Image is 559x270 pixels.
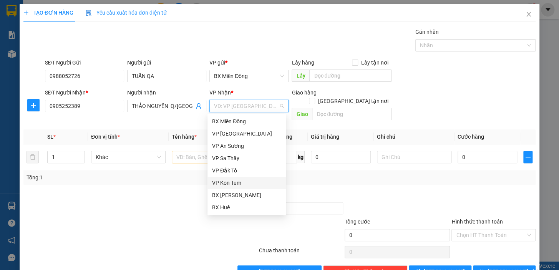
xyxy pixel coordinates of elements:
[292,89,316,96] span: Giao hàng
[524,154,532,160] span: plus
[127,88,206,97] div: Người nhận
[212,142,281,150] div: VP An Sương
[207,152,286,164] div: VP Sa Thầy
[523,151,532,163] button: plus
[309,70,391,82] input: Dọc đường
[196,103,202,109] span: user-add
[207,140,286,152] div: VP An Sương
[212,154,281,162] div: VP Sa Thầy
[526,11,532,17] span: close
[27,99,40,111] button: plus
[212,129,281,138] div: VP [GEOGRAPHIC_DATA]
[91,134,120,140] span: Đơn vị tính
[96,151,161,163] span: Khác
[377,151,451,163] input: Ghi Chú
[374,129,454,144] th: Ghi chú
[212,117,281,126] div: BX Miền Đông
[209,58,289,67] div: VP gửi
[212,203,281,212] div: BX Huế
[207,189,286,201] div: BX Phạm Văn Đồng
[458,134,484,140] span: Cước hàng
[297,151,305,163] span: kg
[358,58,391,67] span: Lấy tận nơi
[214,70,284,82] span: BX Miền Đông
[86,10,167,16] span: Yêu cầu xuất hóa đơn điện tử
[292,70,309,82] span: Lấy
[27,173,216,182] div: Tổng: 1
[45,88,124,97] div: SĐT Người Nhận
[292,108,312,120] span: Giao
[292,60,314,66] span: Lấy hàng
[345,219,370,225] span: Tổng cước
[258,246,344,260] div: Chưa thanh toán
[207,177,286,189] div: VP Kon Tum
[212,166,281,175] div: VP Đắk Tô
[207,164,286,177] div: VP Đắk Tô
[23,10,73,16] span: TẠO ĐƠN HÀNG
[27,151,39,163] button: delete
[451,219,503,225] label: Hình thức thanh toán
[209,89,231,96] span: VP Nhận
[207,115,286,128] div: BX Miền Đông
[212,179,281,187] div: VP Kon Tum
[86,10,92,16] img: icon
[207,128,286,140] div: VP Đà Nẵng
[212,191,281,199] div: BX [PERSON_NAME]
[415,29,439,35] label: Gán nhãn
[172,134,197,140] span: Tên hàng
[311,134,339,140] span: Giá trị hàng
[127,58,206,67] div: Người gửi
[23,10,29,15] span: plus
[311,151,371,163] input: 0
[315,97,391,105] span: [GEOGRAPHIC_DATA] tận nơi
[47,134,53,140] span: SL
[312,108,391,120] input: Dọc đường
[28,102,39,108] span: plus
[172,151,246,163] input: VD: Bàn, Ghế
[207,201,286,214] div: BX Huế
[45,58,124,67] div: SĐT Người Gửi
[518,4,539,25] button: Close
